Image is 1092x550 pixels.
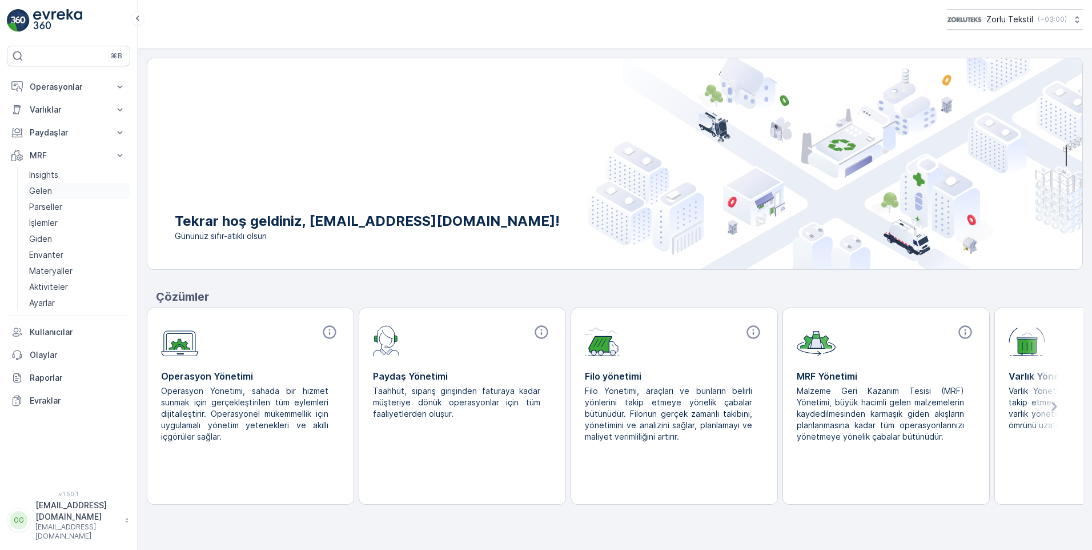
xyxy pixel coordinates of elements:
[7,389,130,412] a: Evraklar
[585,385,754,443] p: Filo Yönetimi, araçları ve bunların belirli yönlerini takip etmeye yönelik çabalar bütünüdür. Fil...
[35,500,119,523] p: [EMAIL_ADDRESS][DOMAIN_NAME]
[373,369,552,383] p: Paydaş Yönetimi
[585,324,620,356] img: module-icon
[373,385,543,420] p: Taahhüt, sipariş girişinden faturaya kadar müşteriye dönük operasyonlar için tüm faaliyetlerden o...
[161,369,340,383] p: Operasyon Yönetimi
[29,217,58,229] p: İşlemler
[797,369,975,383] p: MRF Yönetimi
[29,233,52,245] p: Giden
[947,9,1083,30] button: Zorlu Tekstil(+03:00)
[25,199,130,215] a: Parseller
[947,13,982,26] img: 6-1-9-3_wQBzyll.png
[7,321,130,344] a: Kullanıcılar
[156,288,1083,305] p: Çözümler
[33,9,82,32] img: logo_light-DOdMpM7g.png
[588,58,1082,269] img: city illustration
[30,104,107,115] p: Varlıklar
[7,121,130,144] button: Paydaşlar
[175,230,560,242] span: Gününüz sıfır-atıklı olsun
[30,372,126,384] p: Raporlar
[7,366,130,389] a: Raporlar
[25,215,130,231] a: İşlemler
[10,511,28,529] div: GG
[7,344,130,366] a: Olaylar
[7,98,130,121] button: Varlıklar
[30,150,107,161] p: MRF
[30,326,126,338] p: Kullanıcılar
[30,349,126,361] p: Olaylar
[7,144,130,167] button: MRF
[25,263,130,279] a: Materyaller
[797,385,966,443] p: Malzeme Geri Kazanım Tesisi (MRF) Yönetimi, büyük hacimli gelen malzemelerin kaydedilmesinden kar...
[30,127,107,138] p: Paydaşlar
[29,249,63,261] p: Envanter
[111,51,122,61] p: ⌘B
[29,185,52,197] p: Gelen
[25,295,130,311] a: Ayarlar
[161,324,198,357] img: module-icon
[175,212,560,230] p: Tekrar hoş geldiniz, [EMAIL_ADDRESS][DOMAIN_NAME]!
[25,279,130,295] a: Aktiviteler
[35,523,119,541] p: [EMAIL_ADDRESS][DOMAIN_NAME]
[25,247,130,263] a: Envanter
[29,281,68,293] p: Aktiviteler
[7,9,30,32] img: logo
[29,265,73,277] p: Materyaller
[7,491,130,497] span: v 1.50.1
[25,183,130,199] a: Gelen
[7,500,130,541] button: GG[EMAIL_ADDRESS][DOMAIN_NAME][EMAIL_ADDRESS][DOMAIN_NAME]
[1038,15,1067,24] p: ( +03:00 )
[797,324,836,356] img: module-icon
[25,231,130,247] a: Giden
[161,385,331,443] p: Operasyon Yönetimi, sahada bir hizmet sunmak için gerçekleştirilen tüm eylemleri dijitalleştirir....
[29,297,55,309] p: Ayarlar
[25,167,130,183] a: Insights
[30,395,126,406] p: Evraklar
[585,369,764,383] p: Filo yönetimi
[1009,324,1045,356] img: module-icon
[30,81,107,93] p: Operasyonlar
[29,201,62,213] p: Parseller
[373,324,400,356] img: module-icon
[7,75,130,98] button: Operasyonlar
[29,169,58,181] p: Insights
[986,14,1033,25] p: Zorlu Tekstil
